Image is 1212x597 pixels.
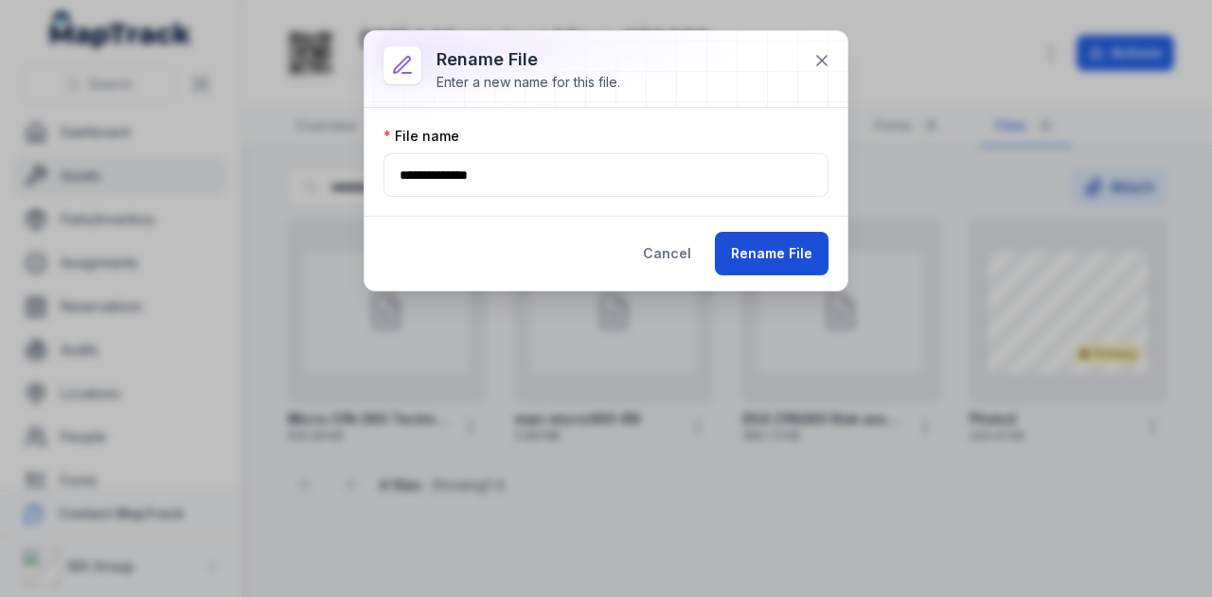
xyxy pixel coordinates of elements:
[627,232,707,275] button: Cancel
[437,73,620,92] div: Enter a new name for this file.
[383,127,459,146] label: File name
[437,46,620,73] h3: Rename file
[383,153,829,197] input: :rhg:-form-item-label
[715,232,829,275] button: Rename File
